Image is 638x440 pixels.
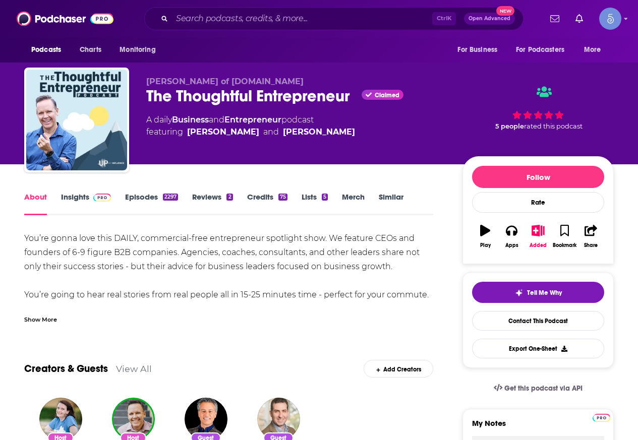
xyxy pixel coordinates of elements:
span: and [209,115,224,124]
div: Search podcasts, credits, & more... [144,7,524,30]
div: 2297 [163,194,178,201]
a: Get this podcast via API [486,376,591,401]
a: About [24,192,47,215]
a: Show notifications dropdown [546,10,563,27]
a: Show notifications dropdown [571,10,587,27]
div: 5 peoplerated this podcast [462,77,614,139]
button: Bookmark [551,218,577,255]
span: Get this podcast via API [504,384,583,393]
button: open menu [112,40,168,59]
a: Creators & Guests [24,362,108,375]
a: InsightsPodchaser Pro [61,192,111,215]
span: Charts [80,43,101,57]
button: Show profile menu [599,8,621,30]
span: More [584,43,601,57]
span: For Business [457,43,497,57]
img: Podchaser - Follow, Share and Rate Podcasts [17,9,113,28]
button: tell me why sparkleTell Me Why [472,282,604,303]
span: featuring [146,126,355,138]
div: Added [530,242,547,248]
div: A daily podcast [146,114,355,138]
span: New [496,6,514,16]
a: Reviews2 [192,192,233,215]
button: Apps [498,218,525,255]
div: Share [584,242,598,248]
a: Episodes2297 [125,192,178,215]
input: Search podcasts, credits, & more... [172,11,432,27]
div: Play [480,242,491,248]
img: User Profile [599,8,621,30]
button: Added [525,218,551,255]
span: For Podcasters [516,43,564,57]
div: You’re gonna love this DAILY, commercial-free entrepreneur spotlight show. We feature CEOs and fo... [24,231,433,387]
div: Add Creators [364,360,433,378]
div: Rate [472,192,604,213]
div: 75 [278,194,287,201]
a: Credits75 [247,192,287,215]
button: Open AdvancedNew [464,13,515,25]
span: 5 people [495,122,524,130]
button: Play [472,218,498,255]
span: Logged in as Spiral5-G1 [599,8,621,30]
a: Lists5 [302,192,328,215]
span: and [263,126,279,138]
button: open menu [577,40,614,59]
a: Merch [342,192,365,215]
button: open menu [509,40,579,59]
span: Podcasts [31,43,61,57]
span: Ctrl K [432,12,456,25]
img: Podchaser Pro [593,414,610,422]
button: Follow [472,166,604,188]
a: Charts [73,40,107,59]
a: Josh Elledge [283,126,355,138]
button: Export One-Sheet [472,339,604,358]
a: Pro website [593,412,610,422]
button: open menu [450,40,510,59]
a: Jennifer Longworth [187,126,259,138]
span: rated this podcast [524,122,583,130]
span: Claimed [375,93,399,98]
img: tell me why sparkle [515,289,523,297]
div: Bookmark [553,242,576,248]
img: Podchaser Pro [93,194,111,202]
a: Business [172,115,209,124]
label: My Notes [472,418,604,436]
span: Monitoring [120,43,155,57]
a: View All [116,363,152,374]
div: 5 [322,194,328,201]
div: 2 [226,194,233,201]
button: Share [578,218,604,255]
a: Contact This Podcast [472,311,604,331]
img: The Thoughtful Entrepreneur [26,70,127,170]
a: Entrepreneur [224,115,281,124]
span: [PERSON_NAME] of [DOMAIN_NAME] [146,77,304,86]
button: open menu [24,40,74,59]
span: Open Advanced [469,16,510,21]
a: Similar [379,192,403,215]
div: Apps [505,242,518,248]
span: Tell Me Why [527,289,562,297]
